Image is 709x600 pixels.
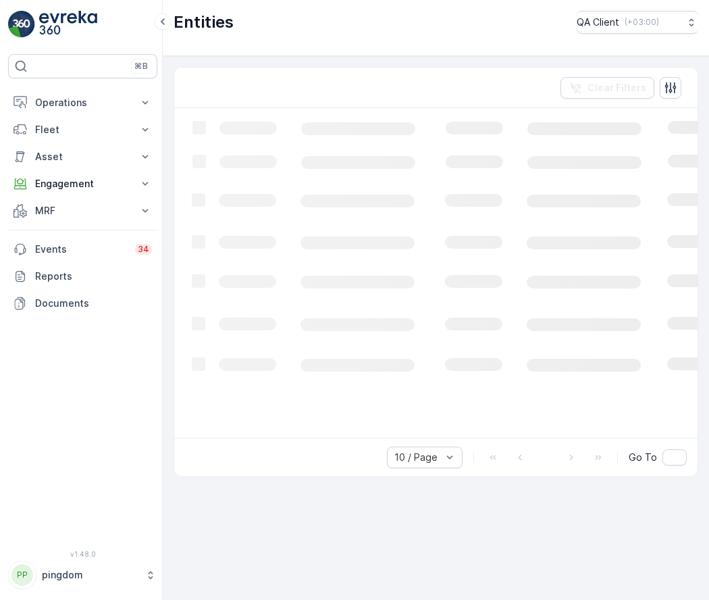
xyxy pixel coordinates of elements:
a: Documents [8,290,157,317]
a: Reports [8,263,157,290]
p: MRF [35,204,130,218]
p: Operations [35,96,130,109]
p: Clear Filters [587,81,646,95]
div: PP [11,564,33,586]
p: ⌘B [134,61,148,72]
button: Operations [8,89,157,116]
p: Asset [35,150,130,164]
p: 34 [138,244,149,255]
img: logo_light-DOdMpM7g.png [39,11,97,38]
button: Fleet [8,116,157,143]
img: logo [8,11,35,38]
p: Documents [35,297,152,310]
p: ( +03:00 ) [625,17,659,28]
button: Engagement [8,170,157,197]
button: PPpingdom [8,561,157,589]
p: Entities [174,11,234,33]
button: Asset [8,143,157,170]
button: Clear Filters [560,77,654,99]
p: Reports [35,270,152,283]
p: QA Client [577,16,619,29]
span: v 1.48.0 [8,550,157,558]
button: QA Client(+03:00) [577,11,698,34]
p: Engagement [35,177,130,191]
p: pingdom [42,568,138,582]
p: Fleet [35,123,130,136]
span: Go To [629,451,657,464]
p: Events [35,243,127,256]
button: MRF [8,197,157,224]
a: Events34 [8,236,157,263]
